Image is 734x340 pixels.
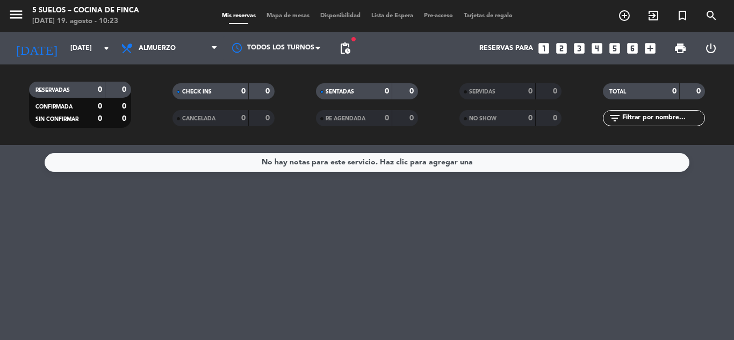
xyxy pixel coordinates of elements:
[315,13,366,19] span: Disponibilidad
[339,42,351,55] span: pending_actions
[643,41,657,55] i: add_box
[241,114,246,122] strong: 0
[98,103,102,110] strong: 0
[265,114,272,122] strong: 0
[647,9,660,22] i: exit_to_app
[261,13,315,19] span: Mapa de mesas
[705,9,718,22] i: search
[553,88,559,95] strong: 0
[385,114,389,122] strong: 0
[182,116,215,121] span: CANCELADA
[419,13,458,19] span: Pre-acceso
[618,9,631,22] i: add_circle_outline
[32,5,139,16] div: 5 SUELOS – COCINA DE FINCA
[122,103,128,110] strong: 0
[8,6,24,26] button: menu
[409,114,416,122] strong: 0
[695,32,726,64] div: LOG OUT
[625,41,639,55] i: looks_6
[608,112,621,125] i: filter_list
[326,89,354,95] span: SENTADAS
[704,42,717,55] i: power_settings_new
[366,13,419,19] span: Lista de Espera
[409,88,416,95] strong: 0
[139,45,176,52] span: Almuerzo
[35,88,70,93] span: RESERVADAS
[385,88,389,95] strong: 0
[122,86,128,93] strong: 0
[469,116,496,121] span: NO SHOW
[458,13,518,19] span: Tarjetas de regalo
[555,41,569,55] i: looks_two
[241,88,246,95] strong: 0
[608,41,622,55] i: looks_5
[672,88,677,95] strong: 0
[528,88,532,95] strong: 0
[350,36,357,42] span: fiber_manual_record
[674,42,687,55] span: print
[35,117,78,122] span: SIN CONFIRMAR
[621,112,704,124] input: Filtrar por nombre...
[479,45,533,52] span: Reservas para
[265,88,272,95] strong: 0
[590,41,604,55] i: looks_4
[98,115,102,122] strong: 0
[32,16,139,27] div: [DATE] 19. agosto - 10:23
[8,6,24,23] i: menu
[553,114,559,122] strong: 0
[262,156,473,169] div: No hay notas para este servicio. Haz clic para agregar una
[122,115,128,122] strong: 0
[8,37,65,60] i: [DATE]
[469,89,495,95] span: SERVIDAS
[217,13,261,19] span: Mis reservas
[100,42,113,55] i: arrow_drop_down
[326,116,365,121] span: RE AGENDADA
[528,114,532,122] strong: 0
[696,88,703,95] strong: 0
[35,104,73,110] span: CONFIRMADA
[676,9,689,22] i: turned_in_not
[572,41,586,55] i: looks_3
[98,86,102,93] strong: 0
[537,41,551,55] i: looks_one
[182,89,212,95] span: CHECK INS
[609,89,626,95] span: TOTAL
